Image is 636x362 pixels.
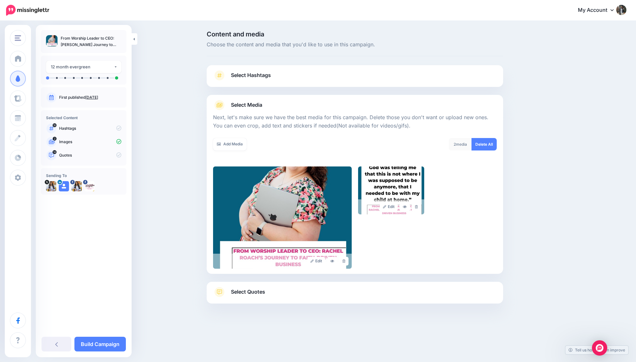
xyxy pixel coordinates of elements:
p: Quotes [59,152,121,158]
img: 30f5db3b3e2858f5defc03da6479fb79_thumb.jpg [46,35,57,47]
p: From Worship Leader to CEO: [PERSON_NAME] Journey to Faith-Driven Business [61,35,121,48]
a: Add Media [213,138,247,150]
div: Select Media [213,110,497,269]
p: Next, let's make sure we have the best media for this campaign. Delete those you don't want or up... [213,113,497,130]
a: Select Quotes [213,287,497,304]
p: Hashtags [59,126,121,131]
a: Edit [380,203,398,211]
button: 12 month evergreen [46,61,121,73]
img: Missinglettr [6,5,49,16]
img: user_default_image.png [59,181,69,191]
a: [DATE] [85,95,98,100]
div: Open Intercom Messenger [592,340,607,356]
img: 4be283d0882231f2d896ba672fd304b2_large.jpg [358,166,424,214]
img: 441868332_788000846807526_4984499549444367723_n-bsa151943.jpg [84,181,95,191]
img: menu.png [15,35,21,41]
span: Select Media [231,101,262,109]
span: 2 [53,137,57,141]
div: media [449,138,472,150]
a: Edit [307,257,326,266]
span: 2 [454,142,456,147]
span: 14 [53,150,57,154]
img: 20264587_1528013177242012_49073832100994551_n-bsa36766.jpg [72,181,82,191]
p: Images [59,139,121,145]
span: Select Hashtags [231,71,271,80]
a: Select Hashtags [213,70,497,87]
a: Delete All [471,138,497,150]
p: First published [59,95,121,100]
img: czgbwoD7-25482.jpg [46,181,56,191]
h4: Selected Content [46,115,121,120]
span: Content and media [207,31,503,37]
a: Select Media [213,100,497,110]
h4: Sending To [46,173,121,178]
span: Select Quotes [231,288,265,296]
span: Choose the content and media that you'd like to use in this campaign. [207,41,503,49]
span: 10 [53,123,57,127]
a: Tell us how we can improve [565,346,628,354]
img: 30f5db3b3e2858f5defc03da6479fb79_large.jpg [213,166,352,269]
a: My Account [571,3,626,18]
div: 12 month evergreen [51,63,114,71]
